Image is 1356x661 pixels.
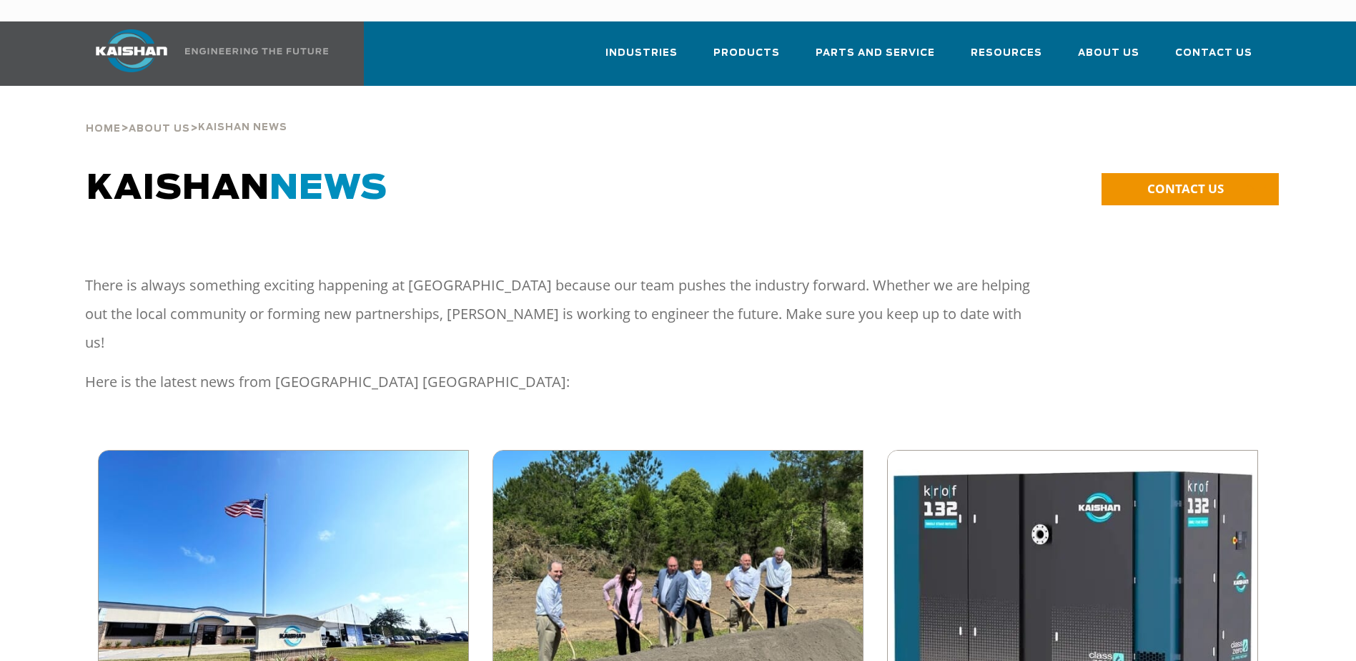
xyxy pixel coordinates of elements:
[198,123,287,132] span: Kaishan News
[713,45,780,62] span: Products
[129,124,190,134] span: About Us
[269,172,387,206] span: NEWS
[86,122,121,134] a: Home
[971,45,1042,62] span: Resources
[1102,173,1279,205] a: CONTACT US
[78,29,185,72] img: kaishan logo
[78,21,331,86] a: Kaishan USA
[1175,45,1252,62] span: Contact Us
[185,48,328,54] img: Engineering the future
[85,368,1030,396] p: Here is the latest news from [GEOGRAPHIC_DATA] [GEOGRAPHIC_DATA]:
[129,122,190,134] a: About Us
[1078,34,1139,83] a: About Us
[1175,34,1252,83] a: Contact Us
[1147,180,1224,197] span: CONTACT US
[713,34,780,83] a: Products
[86,172,387,206] span: KAISHAN
[605,45,678,62] span: Industries
[816,45,935,62] span: Parts and Service
[971,34,1042,83] a: Resources
[86,124,121,134] span: Home
[816,34,935,83] a: Parts and Service
[85,271,1030,357] p: There is always something exciting happening at [GEOGRAPHIC_DATA] because our team pushes the ind...
[605,34,678,83] a: Industries
[86,86,287,140] div: > >
[1078,45,1139,62] span: About Us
